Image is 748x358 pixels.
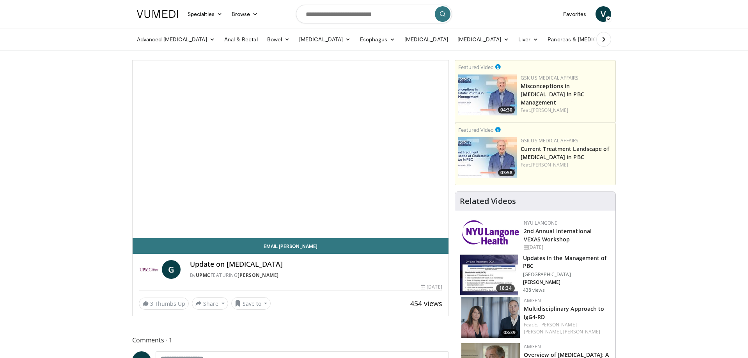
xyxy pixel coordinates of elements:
[523,254,611,270] h3: Updates in the Management of PBC
[596,6,611,22] a: V
[355,32,400,47] a: Esophagus
[460,197,516,206] h4: Related Videos
[460,255,518,295] img: 5cf47cf8-5b4c-4c40-a1d9-4c8d132695a9.150x105_q85_crop-smart_upscale.jpg
[524,297,541,304] a: Amgen
[501,329,518,336] span: 08:39
[458,137,517,178] img: 80648b2f-fef7-42cf-9147-40ea3e731334.jpg.150x105_q85_crop-smart_upscale.jpg
[139,260,159,279] img: UPMC
[190,260,442,269] h4: Update on [MEDICAL_DATA]
[461,297,520,338] img: 04ce378e-5681-464e-a54a-15375da35326.png.150x105_q85_crop-smart_upscale.png
[227,6,263,22] a: Browse
[524,321,577,335] a: E. [PERSON_NAME] [PERSON_NAME],
[524,220,558,226] a: NYU Langone
[496,284,515,292] span: 18:34
[461,297,520,338] a: 08:39
[523,271,611,278] p: [GEOGRAPHIC_DATA]
[523,279,611,285] p: [PERSON_NAME]
[410,299,442,308] span: 454 views
[132,32,220,47] a: Advanced [MEDICAL_DATA]
[458,137,517,178] a: 03:58
[514,32,543,47] a: Liver
[558,6,591,22] a: Favorites
[296,5,452,23] input: Search topics, interventions
[238,272,279,278] a: [PERSON_NAME]
[460,254,611,296] a: 18:34 Updates in the Management of PBC [GEOGRAPHIC_DATA] [PERSON_NAME] 438 views
[521,107,612,114] div: Feat.
[521,161,612,168] div: Feat.
[139,298,189,310] a: 3 Thumbs Up
[524,321,609,335] div: Feat.
[531,107,568,113] a: [PERSON_NAME]
[458,74,517,115] img: aa8aa058-1558-4842-8c0c-0d4d7a40e65d.jpg.150x105_q85_crop-smart_upscale.jpg
[262,32,294,47] a: Bowel
[498,169,515,176] span: 03:58
[523,287,545,293] p: 438 views
[150,300,153,307] span: 3
[458,74,517,115] a: 04:30
[137,10,178,18] img: VuMedi Logo
[524,244,609,251] div: [DATE]
[421,284,442,291] div: [DATE]
[133,60,448,238] video-js: Video Player
[190,272,442,279] div: By FEATURING
[458,64,494,71] small: Featured Video
[563,328,600,335] a: [PERSON_NAME]
[162,260,181,279] a: G
[498,106,515,113] span: 04:30
[521,82,584,106] a: Misconceptions in [MEDICAL_DATA] in PBC Management
[458,126,494,133] small: Featured Video
[524,343,541,350] a: Amgen
[461,220,520,245] img: a0ad12a5-d633-4be9-bd5d-b1253ff6f353.png.150x105_q85_autocrop_double_scale_upscale_version-0.2.png
[294,32,355,47] a: [MEDICAL_DATA]
[183,6,227,22] a: Specialties
[192,297,228,310] button: Share
[132,335,449,345] span: Comments 1
[231,297,271,310] button: Save to
[524,305,604,321] a: Multidisciplinary Approach to IgG4-RD
[521,145,609,161] a: Current Treatment Landscape of [MEDICAL_DATA] in PBC
[521,137,579,144] a: GSK US Medical Affairs
[400,32,453,47] a: [MEDICAL_DATA]
[531,161,568,168] a: [PERSON_NAME]
[133,238,448,254] a: Email [PERSON_NAME]
[453,32,514,47] a: [MEDICAL_DATA]
[543,32,634,47] a: Pancreas & [MEDICAL_DATA]
[521,74,579,81] a: GSK US Medical Affairs
[220,32,262,47] a: Anal & Rectal
[524,227,592,243] a: 2nd Annual International VEXAS Workshop
[196,272,211,278] a: UPMC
